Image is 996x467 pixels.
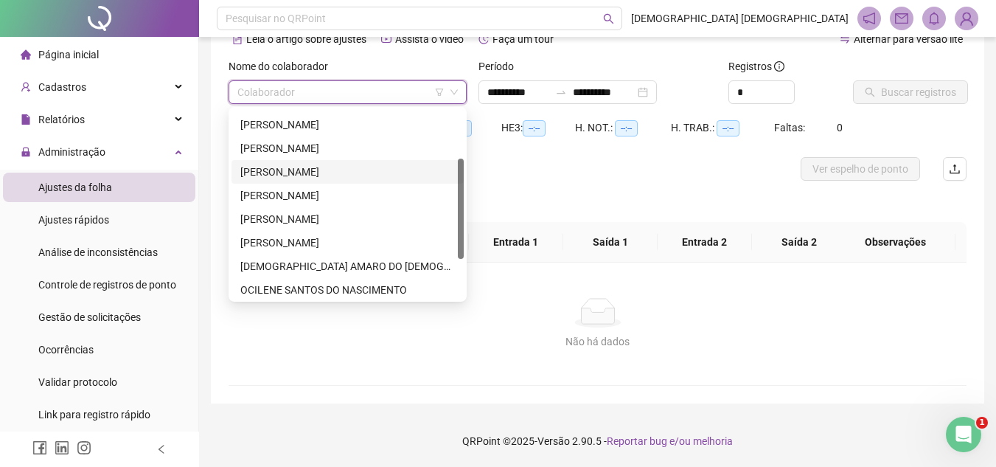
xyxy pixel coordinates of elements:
span: swap [840,34,850,44]
span: notification [863,12,876,25]
span: Versão [537,435,570,447]
footer: QRPoint © 2025 - 2.90.5 - [199,415,996,467]
label: Nome do colaborador [229,58,338,75]
span: Ajustes da folha [38,181,112,193]
span: bell [927,12,941,25]
span: facebook [32,440,47,455]
span: history [478,34,489,44]
span: Observações [847,234,944,250]
span: info-circle [774,61,784,72]
span: lock [21,147,31,157]
span: upload [949,163,961,175]
div: [PERSON_NAME] [240,140,455,156]
th: Entrada 1 [469,222,563,263]
span: Ocorrências [38,344,94,356]
span: Reportar bug e/ou melhoria [607,435,733,447]
span: Link para registro rápido [38,409,150,421]
span: filter [435,88,444,97]
span: Administração [38,146,105,158]
span: down [450,88,459,97]
div: GABRIEL MESAQUE LIMA LOPES [231,184,464,207]
div: [PERSON_NAME] [240,235,455,251]
span: mail [895,12,908,25]
span: youtube [381,34,391,44]
span: linkedin [55,440,69,455]
div: [DEMOGRAPHIC_DATA] AMARO DO [DEMOGRAPHIC_DATA] [240,258,455,274]
span: Página inicial [38,49,99,60]
span: --:-- [717,120,739,136]
span: [DEMOGRAPHIC_DATA] [DEMOGRAPHIC_DATA] [631,10,849,27]
th: Saída 1 [563,222,658,263]
span: Relatórios [38,114,85,125]
div: LUIS CARLOS DE JESUS PIMENTA [231,207,464,231]
span: file-text [232,34,243,44]
th: Observações [835,222,955,263]
div: EVERALDO RODRIGUES TRINDADE [231,160,464,184]
span: swap-right [555,86,567,98]
label: Período [478,58,523,75]
span: Assista o vídeo [395,33,464,45]
div: [PERSON_NAME] [240,211,455,227]
div: HE 3: [501,120,575,136]
div: Não há dados [246,333,949,350]
div: [PERSON_NAME] [240,164,455,180]
div: CARLOS AUGUSTO SANTOS PERREIRA [231,113,464,136]
span: Registros [728,58,784,75]
span: left [156,444,167,454]
span: --:-- [615,120,638,136]
span: Faltas: [774,122,807,134]
div: MESSIAS AMARO DO ESPIRITO SANTO [231,255,464,278]
span: Ajustes rápidos [38,214,109,226]
span: home [21,49,31,60]
div: MAILTON FRANÇA VAZ [231,231,464,255]
span: 0 [837,122,843,134]
span: to [555,86,567,98]
iframe: Intercom live chat [946,417,981,452]
div: OCILENE SANTOS DO NASCIMENTO [231,278,464,302]
span: user-add [21,82,31,92]
button: Buscar registros [853,80,968,104]
span: Gestão de solicitações [38,311,141,323]
button: Ver espelho de ponto [801,157,920,181]
span: file [21,114,31,125]
th: Saída 2 [752,222,846,263]
span: instagram [77,440,91,455]
span: Análise de inconsistências [38,246,158,258]
th: Entrada 2 [658,222,752,263]
span: Cadastros [38,81,86,93]
span: Leia o artigo sobre ajustes [246,33,366,45]
div: H. TRAB.: [671,120,774,136]
span: 1 [976,417,988,429]
div: [PERSON_NAME] [240,117,455,133]
div: OCILENE SANTOS DO NASCIMENTO [240,282,455,298]
div: DANILA LIMA RAMOS [231,136,464,160]
span: Controle de registros de ponto [38,279,176,291]
div: [PERSON_NAME] [240,187,455,204]
img: 89939 [955,7,978,30]
span: search [603,13,614,24]
span: Validar protocolo [38,376,117,388]
span: Alternar para versão lite [854,33,963,45]
span: Faça um tour [492,33,554,45]
div: H. NOT.: [575,120,671,136]
span: --:-- [523,120,546,136]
